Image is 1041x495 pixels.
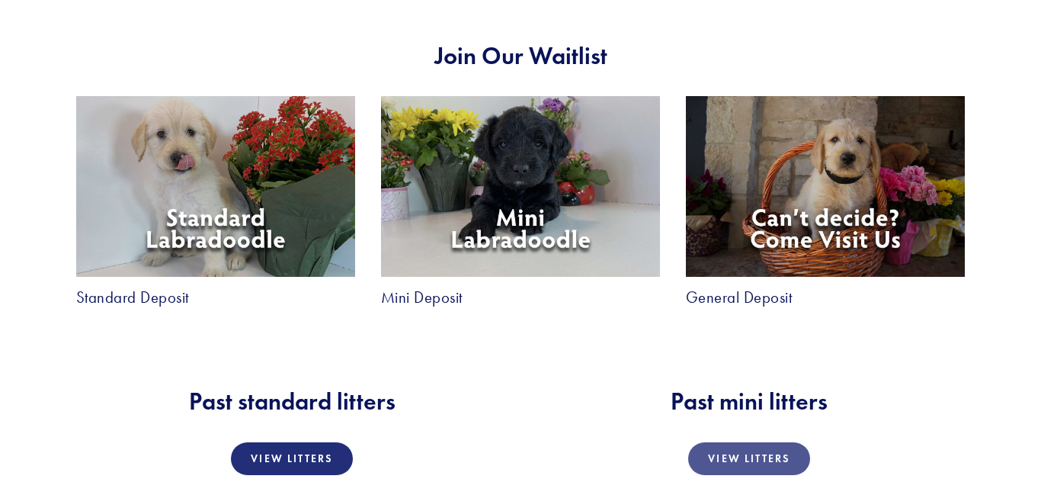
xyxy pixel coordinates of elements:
a: View Litters [688,442,809,475]
a: View Litters [231,442,352,475]
h2: Join Our Waitlist [76,41,965,70]
h2: Past mini litters [533,387,965,416]
a: General Deposit [686,290,792,306]
img: Standard Deposit [76,96,355,277]
a: Standard Deposit [76,290,189,306]
img: General Deposit [686,96,965,277]
a: Mini Deposit [381,290,463,306]
img: Mini Deposit [381,96,660,277]
h2: Past standard litters [76,387,508,416]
